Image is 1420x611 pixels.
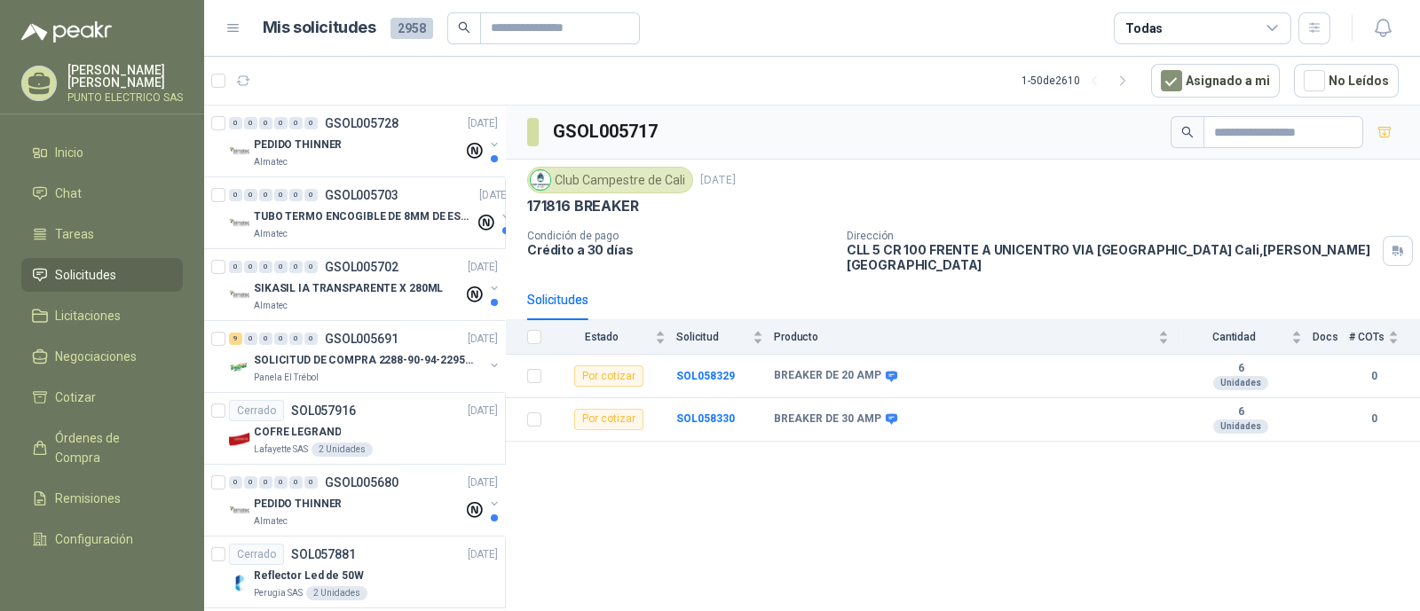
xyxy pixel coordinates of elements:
[574,409,643,430] div: Por cotizar
[55,265,116,285] span: Solicitudes
[468,331,498,348] p: [DATE]
[1179,320,1313,355] th: Cantidad
[259,333,272,345] div: 0
[229,285,250,306] img: Company Logo
[676,370,735,382] a: SOL058329
[55,428,166,467] span: Órdenes de Compra
[531,170,550,190] img: Company Logo
[259,117,272,129] div: 0
[289,189,303,201] div: 0
[1313,320,1349,355] th: Docs
[847,242,1376,272] p: CLL 5 CR 100 FRENTE A UNICENTRO VIA [GEOGRAPHIC_DATA] Cali , [PERSON_NAME][GEOGRAPHIC_DATA]
[229,333,242,345] div: 9
[527,230,832,242] p: Condición de pago
[244,189,257,201] div: 0
[304,476,318,489] div: 0
[468,403,498,419] p: [DATE]
[1151,64,1280,98] button: Asignado a mi
[274,117,288,129] div: 0
[1349,368,1399,385] b: 0
[21,421,183,474] a: Órdenes de Compra
[289,261,303,273] div: 0
[244,476,257,489] div: 0
[1179,405,1302,419] b: 6
[1179,362,1302,376] b: 6
[55,306,121,325] span: Licitaciones
[574,365,643,387] div: Por cotizar
[254,137,342,153] p: PEDIDO THINNER
[254,352,475,369] p: SOLICITUD DE COMPRA 2288-90-94-2295-96-2301-02-04
[325,261,398,273] p: GSOL005702
[21,482,183,515] a: Remisiones
[55,529,133,549] span: Configuración
[21,21,112,43] img: Logo peakr
[229,400,284,421] div: Cerrado
[774,412,881,427] b: BREAKER DE 30 AMP
[304,117,318,129] div: 0
[289,333,303,345] div: 0
[229,184,513,241] a: 0 0 0 0 0 0 GSOL005703[DATE] Company LogoTUBO TERMO ENCOGIBLE DE 8MM DE ESPESOR X 5CMSAlmatec
[254,299,288,313] p: Almatec
[254,424,341,441] p: COFRE LEGRAND
[244,117,257,129] div: 0
[259,261,272,273] div: 0
[304,261,318,273] div: 0
[553,118,660,145] h3: GSOL005717
[468,546,498,563] p: [DATE]
[229,213,250,234] img: Company Logo
[229,117,242,129] div: 0
[306,586,367,600] div: 2 Unidades
[1294,64,1399,98] button: No Leídos
[254,586,303,600] p: Perugia SAS
[552,331,651,343] span: Estado
[700,172,736,189] p: [DATE]
[1022,67,1137,95] div: 1 - 50 de 2610
[1179,331,1288,343] span: Cantidad
[55,347,137,366] span: Negociaciones
[21,380,183,414] a: Cotizar
[229,356,250,378] img: Company Logo
[259,476,272,489] div: 0
[55,489,121,508] span: Remisiones
[325,333,398,345] p: GSOL005691
[254,443,308,457] p: Lafayette SAS
[1349,331,1384,343] span: # COTs
[254,227,288,241] p: Almatec
[468,115,498,132] p: [DATE]
[254,280,443,297] p: SIKASIL IA TRANSPARENTE X 280ML
[244,333,257,345] div: 0
[21,258,183,292] a: Solicitudes
[527,167,693,193] div: Club Campestre de Cali
[67,64,183,89] p: [PERSON_NAME] [PERSON_NAME]
[1349,320,1420,355] th: # COTs
[254,371,319,385] p: Panela El Trébol
[774,369,881,383] b: BREAKER DE 20 AMP
[676,331,749,343] span: Solicitud
[254,208,475,225] p: TUBO TERMO ENCOGIBLE DE 8MM DE ESPESOR X 5CMS
[676,320,774,355] th: Solicitud
[21,522,183,556] a: Configuración
[21,176,183,210] a: Chat
[229,113,501,169] a: 0 0 0 0 0 0 GSOL005728[DATE] Company LogoPEDIDO THINNERAlmatec
[289,117,303,129] div: 0
[458,21,470,34] span: search
[1213,419,1268,434] div: Unidades
[274,189,288,201] div: 0
[527,290,588,309] div: Solicitudes
[289,476,303,489] div: 0
[55,388,96,407] span: Cotizar
[254,568,364,584] p: Reflector Led de 50W
[676,412,735,425] a: SOL058330
[847,230,1376,242] p: Dirección
[304,189,318,201] div: 0
[55,184,82,203] span: Chat
[67,92,183,103] p: PUNTO ELECTRICO SAS
[312,443,373,457] div: 2 Unidades
[229,572,250,593] img: Company Logo
[21,136,183,169] a: Inicio
[1213,376,1268,390] div: Unidades
[254,155,288,169] p: Almatec
[774,331,1155,343] span: Producto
